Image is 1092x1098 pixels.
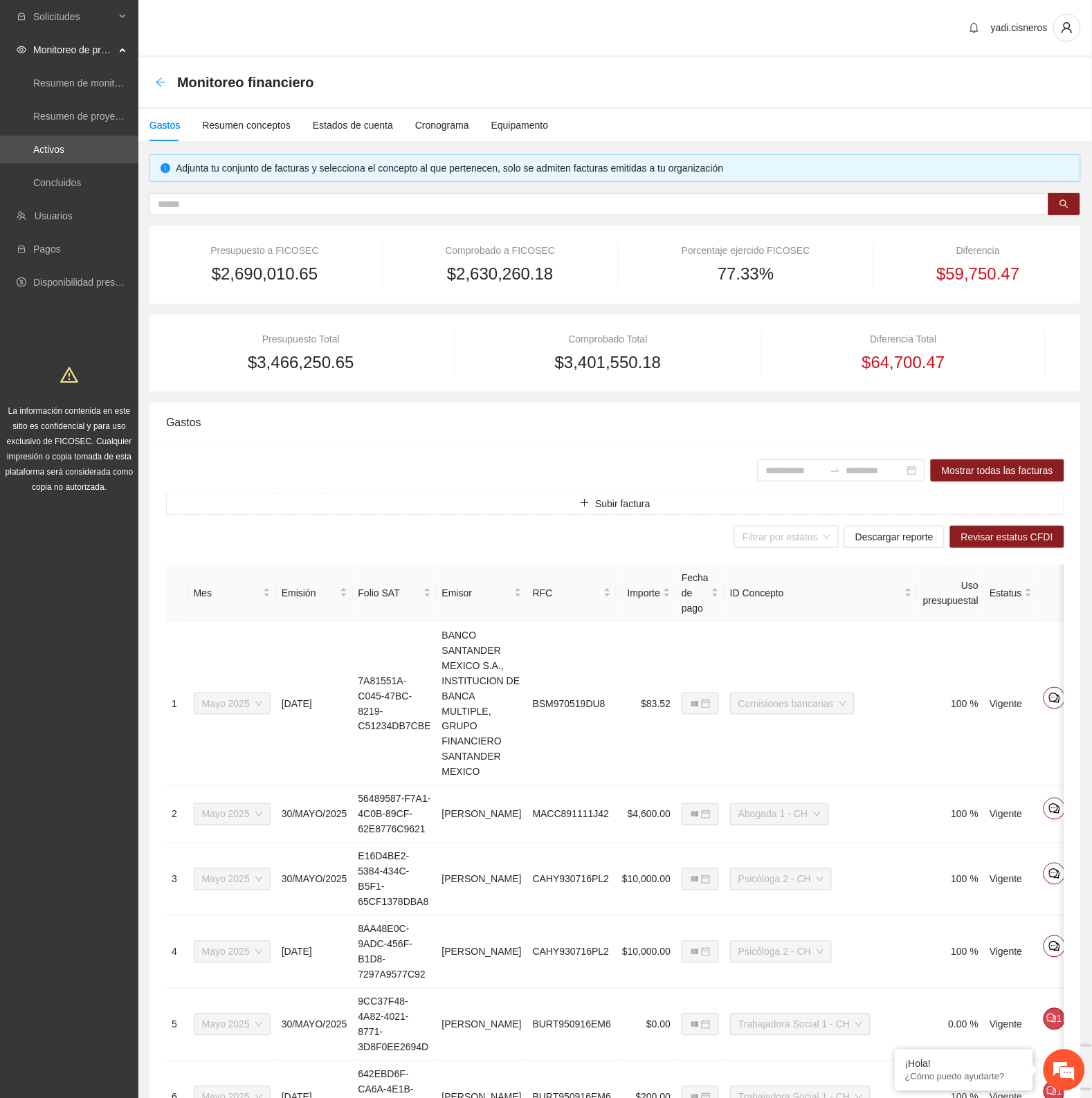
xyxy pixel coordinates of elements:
td: 100 % [918,786,984,843]
span: comment [1044,803,1065,814]
button: comment1 [1044,1008,1066,1030]
button: plusSubir factura [166,493,1064,515]
span: swap-right [830,465,841,476]
span: Mayo 2025 [202,693,262,714]
a: Resumen de proyectos aprobados [33,111,181,122]
td: 9CC37F48-4A82-4021-8771-3D8F0EE2694D [353,989,437,1061]
th: Importe [617,565,676,622]
th: ID Concepto [725,565,918,622]
span: $3,401,550.18 [555,349,661,376]
th: Folio SAT [353,565,437,622]
td: BSM970519DU8 [527,622,617,786]
td: $83.52 [617,622,676,786]
td: Vigente [984,843,1038,916]
span: plus [580,498,590,509]
span: eye [17,45,26,55]
a: Concluidos [33,177,81,188]
div: Presupuesto Total [166,331,436,347]
button: search [1048,193,1080,215]
span: Importe [622,585,660,601]
td: BANCO SANTANDER MEXICO S.A., INSTITUCION DE BANCA MULTIPLE, GRUPO FINANCIERO SANTANDER MEXICO [437,622,527,786]
button: Mostrar todas las facturas [931,459,1064,482]
span: La información contenida en este sitio es confidencial y para uso exclusivo de FICOSEC. Cualquier... [6,406,134,492]
span: RFC [533,585,601,601]
td: Vigente [984,786,1038,843]
span: comment [1044,941,1065,952]
th: Mes [188,565,276,622]
span: arrow-left [155,77,166,88]
span: $64,700.47 [862,349,945,376]
span: Monitoreo financiero [177,71,314,93]
span: Solicitudes [33,3,115,30]
a: Activos [33,144,64,155]
span: Comisiones bancarias [738,693,846,714]
td: 7A81551A-C045-47BC-8219-C51234DB7CBE [353,622,437,786]
span: Mayo 2025 [202,869,262,890]
span: Folio SAT [358,585,421,601]
div: Back [155,77,166,89]
td: 5 [166,989,188,1061]
div: Diferencia [892,243,1064,258]
span: comment [1044,693,1065,704]
span: Emisor [442,585,511,601]
span: Descargar reporte [855,529,934,545]
div: Comprobado Total [473,331,743,347]
td: Vigente [984,989,1038,1061]
span: $2,690,010.65 [212,261,318,287]
td: 100 % [918,916,984,989]
div: Comprobado a FICOSEC [401,243,599,258]
td: 2 [166,786,188,843]
td: CAHY930716PL2 [527,843,617,916]
div: Gastos [149,118,180,133]
td: 100 % [918,843,984,916]
td: 4 [166,916,188,989]
span: Revisar estatus CFDI [961,529,1053,545]
div: Gastos [166,403,1064,442]
span: Monitoreo de proyectos [33,36,115,64]
td: E16D4BE2-5384-434C-B5F1-65CF1378DBA8 [353,843,437,916]
div: Porcentaje ejercido FICOSEC [637,243,855,258]
th: RFC [527,565,617,622]
span: info-circle [161,163,170,173]
td: 56489587-F7A1-4C0B-89CF-62E8776C9621 [353,786,437,843]
button: comment [1044,863,1066,885]
span: Emisión [282,585,337,601]
td: [PERSON_NAME] [437,916,527,989]
span: search [1059,199,1069,210]
span: ID Concepto [730,585,902,601]
span: $59,750.47 [937,261,1020,287]
a: Pagos [33,244,61,255]
td: Vigente [984,622,1038,786]
span: Mayo 2025 [202,804,262,825]
span: Mostrar todas las facturas [942,463,1053,478]
td: MACC891111J42 [527,786,617,843]
a: Resumen de monitoreo [33,77,134,89]
div: Adjunta tu conjunto de facturas y selecciona el concepto al que pertenecen, solo se admiten factu... [176,161,1070,176]
td: CAHY930716PL2 [527,916,617,989]
div: Resumen conceptos [202,118,291,133]
button: Revisar estatus CFDI [950,526,1064,548]
span: user [1054,21,1080,34]
td: $4,600.00 [617,786,676,843]
span: Psicóloga 2 - CH [738,942,823,962]
td: 1 [166,622,188,786]
div: Equipamento [491,118,549,133]
td: Vigente [984,916,1038,989]
td: 30/MAYO/2025 [276,786,353,843]
span: Mayo 2025 [202,1014,262,1035]
div: Diferencia Total [781,331,1027,347]
td: 8AA48E0C-9ADC-456F-B1D8-7297A9577C92 [353,916,437,989]
a: Usuarios [35,210,73,221]
th: Uso presupuestal [918,565,984,622]
button: comment [1044,798,1066,820]
span: comment [1047,1086,1057,1097]
span: 77.33% [718,261,774,287]
td: $10,000.00 [617,916,676,989]
p: ¿Cómo puedo ayudarte? [905,1072,1023,1082]
td: [DATE] [276,916,353,989]
td: 100 % [918,622,984,786]
th: Fecha de pago [676,565,725,622]
span: comment [1047,1014,1057,1025]
td: 0.00 % [918,989,984,1061]
span: Estamos en línea. [80,185,191,324]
